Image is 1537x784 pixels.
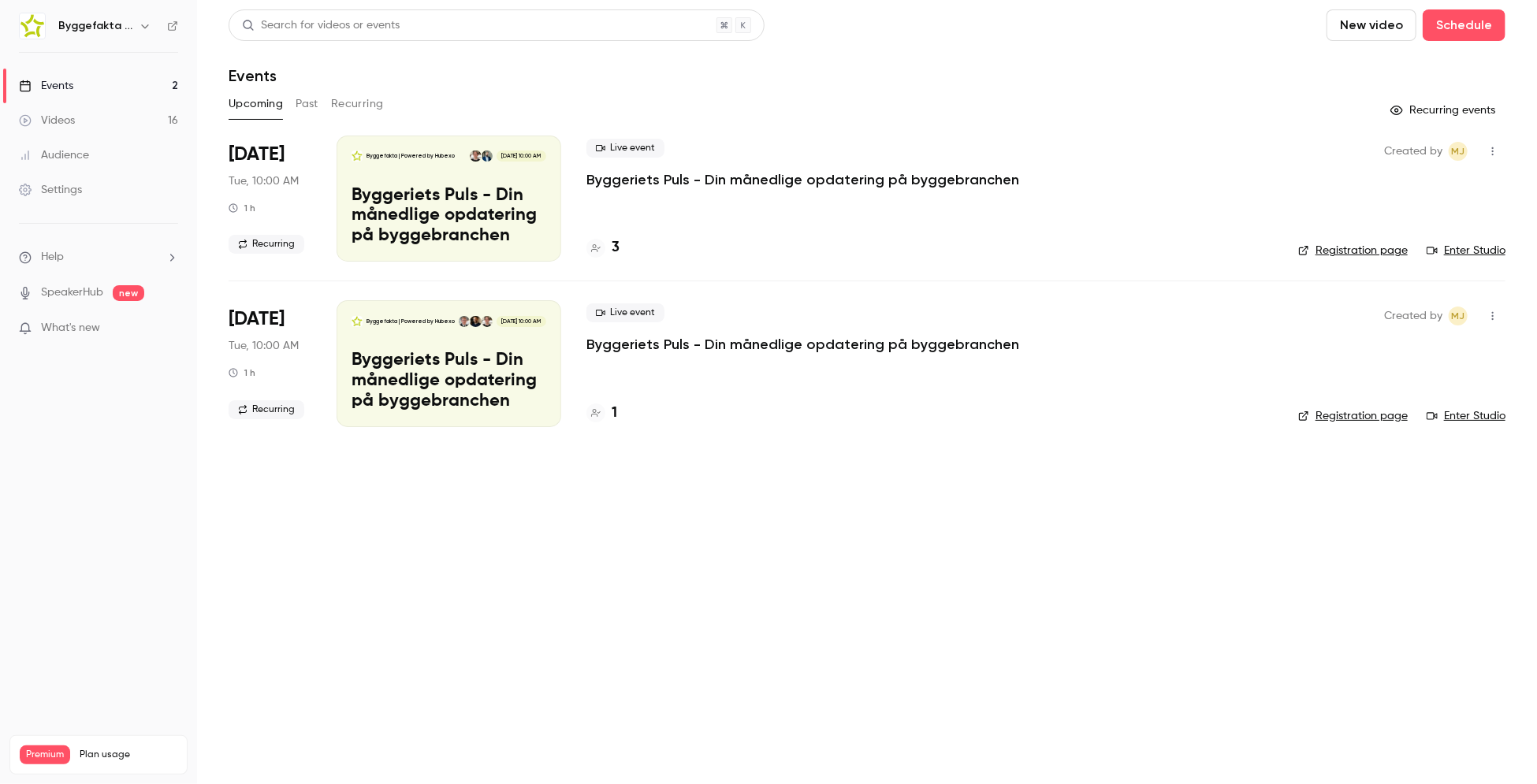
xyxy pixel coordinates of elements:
span: Recurring [229,400,304,419]
a: Byggeriets Puls - Din månedlige opdatering på byggebranchen [586,170,1019,189]
a: SpeakerHub [41,284,103,301]
img: Thomas Simonsen [470,316,481,327]
div: Nov 25 Tue, 10:00 AM (Europe/Copenhagen) [229,300,311,426]
iframe: Noticeable Trigger [159,321,178,336]
img: Byggeriets Puls - Din månedlige opdatering på byggebranchen [352,150,363,162]
div: Settings [19,182,82,198]
a: Registration page [1298,243,1408,258]
span: Tue, 10:00 AM [229,338,299,354]
h4: 3 [612,237,620,258]
span: Help [41,249,64,266]
span: Created by [1384,307,1442,325]
h6: Byggefakta | Powered by Hubexo [58,18,132,34]
div: Videos [19,113,75,128]
div: Search for videos or events [242,17,400,34]
span: [DATE] 10:00 AM [497,150,545,162]
span: Mads Toft Jensen [1449,142,1468,161]
p: Byggeriets Puls - Din månedlige opdatering på byggebranchen [352,351,546,411]
li: help-dropdown-opener [19,249,178,266]
a: 1 [586,403,617,424]
h1: Events [229,66,277,85]
img: Rasmus Schulian [470,150,481,162]
p: Byggefakta | Powered by Hubexo [367,318,455,325]
span: Premium [20,745,70,764]
span: MJ [1452,307,1465,325]
span: [DATE] [229,142,285,167]
a: Enter Studio [1427,243,1505,258]
span: Recurring [229,235,304,254]
span: Plan usage [80,749,177,761]
a: Byggeriets Puls - Din månedlige opdatering på byggebranchenByggefakta | Powered by HubexoRasmus S... [337,300,561,426]
button: Schedule [1423,9,1505,41]
p: Byggefakta | Powered by Hubexo [367,152,455,160]
button: Past [296,91,318,117]
span: Live event [586,139,664,158]
div: Events [19,78,73,94]
div: Oct 28 Tue, 10:00 AM (Europe/Copenhagen) [229,136,311,262]
h4: 1 [612,403,617,424]
button: New video [1327,9,1416,41]
div: 1 h [229,366,255,379]
span: Live event [586,303,664,322]
span: [DATE] [229,307,285,332]
span: Tue, 10:00 AM [229,173,299,189]
div: Audience [19,147,89,163]
span: new [113,285,144,301]
img: Lasse Lundqvist [459,316,470,327]
div: 1 h [229,202,255,214]
span: Mads Toft Jensen [1449,307,1468,325]
span: What's new [41,320,100,336]
a: 3 [586,237,620,258]
button: Recurring [331,91,384,117]
img: Rasmus Schulian [482,316,493,327]
img: Byggefakta | Powered by Hubexo [20,13,45,39]
a: Byggeriets Puls - Din månedlige opdatering på byggebranchenByggefakta | Powered by HubexoMartin K... [337,136,561,262]
a: Byggeriets Puls - Din månedlige opdatering på byggebranchen [586,335,1019,354]
span: [DATE] 10:00 AM [497,316,545,327]
a: Enter Studio [1427,408,1505,424]
span: MJ [1452,142,1465,161]
p: Byggeriets Puls - Din månedlige opdatering på byggebranchen [352,186,546,247]
button: Upcoming [229,91,283,117]
a: Registration page [1298,408,1408,424]
img: Byggeriets Puls - Din månedlige opdatering på byggebranchen [352,316,363,327]
span: Created by [1384,142,1442,161]
button: Recurring events [1383,98,1505,123]
img: Martin Kyed [482,150,493,162]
